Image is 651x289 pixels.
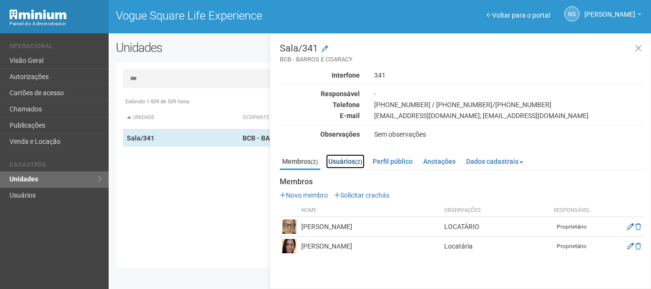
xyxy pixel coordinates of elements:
a: Excluir membro [635,223,641,230]
a: NS [564,6,580,21]
td: Proprietário [548,217,596,237]
a: Solicitar crachás [334,191,389,199]
th: Unidade: activate to sort column descending [123,106,239,130]
td: Locatária [442,237,548,256]
div: Exibindo 1-509 de 509 itens [123,98,637,106]
strong: BCB - BARROS E COARACY [243,134,325,142]
td: [PERSON_NAME] [299,237,442,256]
h1: Vogue Square Life Experience [116,10,373,22]
strong: Membros [280,178,643,186]
div: [PHONE_NUMBER] / [PHONE_NUMBER]/[PHONE_NUMBER] [367,100,651,109]
a: Excluir membro [635,242,641,250]
h3: Sala/341 [280,43,643,64]
div: 341 [367,71,651,80]
div: [EMAIL_ADDRESS][DOMAIN_NAME]; [EMAIL_ADDRESS][DOMAIN_NAME] [367,111,651,120]
div: Responsável [273,90,367,98]
h2: Unidades [116,40,327,55]
a: Membros(2) [280,154,320,170]
div: E-mail [273,111,367,120]
th: Ocupante: activate to sort column ascending [239,106,452,130]
th: Observações [442,204,548,217]
img: Minium [10,10,67,20]
span: Nicolle Silva [584,1,635,18]
td: LOCATÁRIO [442,217,548,237]
th: Nome [299,204,442,217]
td: Proprietário [548,237,596,256]
div: - [367,90,651,98]
a: Dados cadastrais [464,154,526,169]
img: user.png [282,219,296,234]
small: (2) [311,159,318,165]
td: [PERSON_NAME] [299,217,442,237]
a: Editar membro [627,242,634,250]
strong: Sala/341 [127,134,154,142]
a: Voltar para o portal [487,11,550,19]
div: Interfone [273,71,367,80]
th: Responsável [548,204,596,217]
img: user.png [282,239,296,253]
a: Perfil público [370,154,415,169]
div: Observações [273,130,367,139]
li: Operacional [10,43,102,53]
a: Editar membro [627,223,634,230]
a: [PERSON_NAME] [584,12,641,20]
li: Cadastros [10,161,102,171]
small: (2) [355,159,362,165]
div: Sem observações [367,130,651,139]
div: Painel do Administrador [10,20,102,28]
small: BCB - BARROS E COARACY [280,55,643,64]
div: Telefone [273,100,367,109]
a: Usuários(2) [326,154,365,169]
a: Novo membro [280,191,328,199]
a: Anotações [421,154,458,169]
a: Modificar a unidade [322,44,328,54]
